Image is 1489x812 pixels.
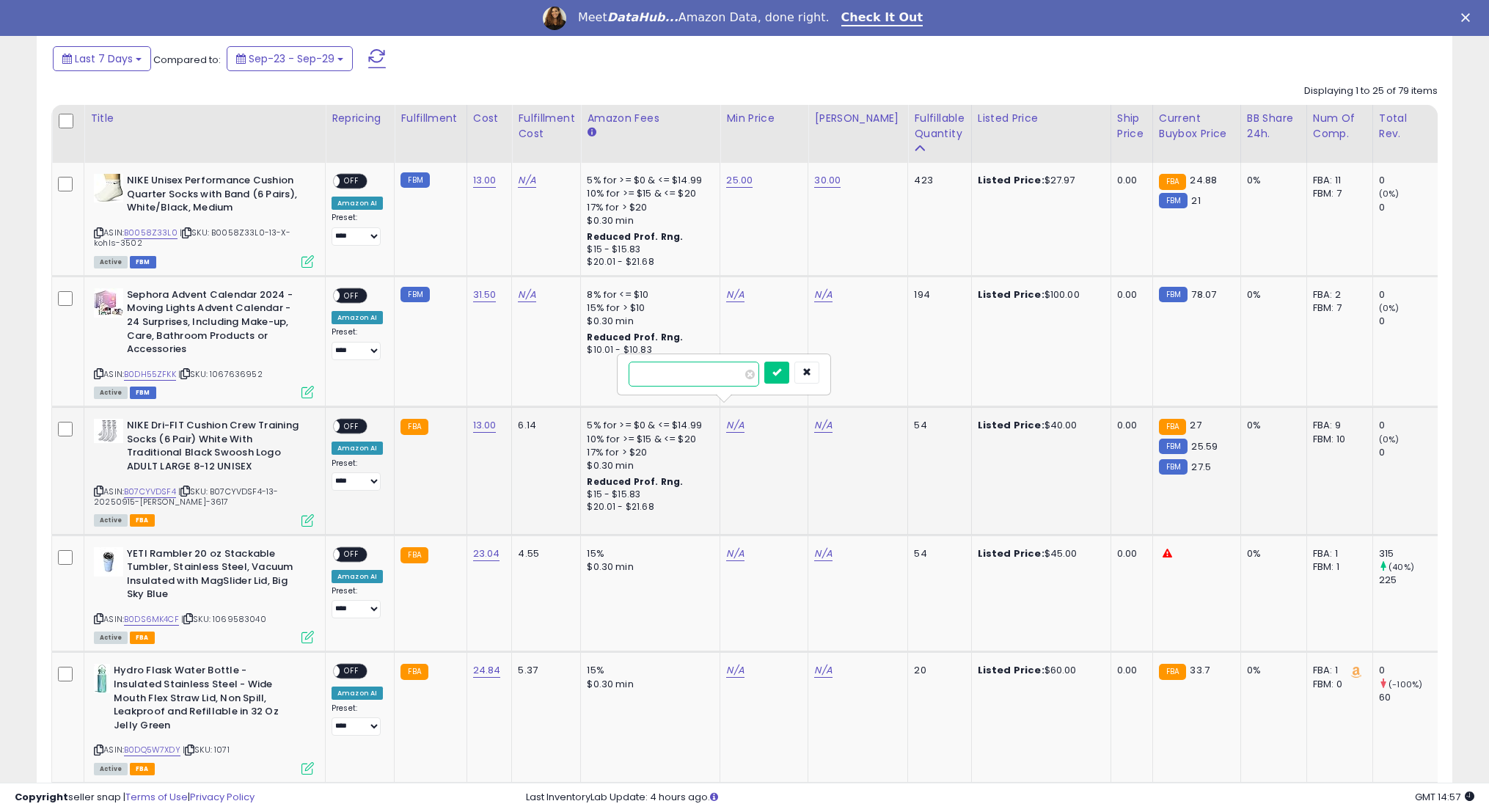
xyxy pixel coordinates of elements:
span: | SKU: B07CYVDSF4-13-20250915-[PERSON_NAME]-3617 [94,486,278,508]
div: $20.01 - $21.68 [587,256,709,268]
a: 23.04 [473,546,500,561]
div: $0.30 min [587,678,709,691]
div: Title [90,111,319,126]
a: N/A [814,546,832,561]
a: N/A [518,173,535,188]
div: 15% [587,664,709,677]
a: Check It Out [841,10,923,26]
small: (-100%) [1389,679,1422,690]
div: 0 [1379,315,1438,328]
div: 54 [914,419,959,432]
div: Displaying 1 to 25 of 79 items [1304,84,1438,98]
div: 0 [1379,288,1438,301]
div: ASIN: [94,547,314,643]
div: Current Buybox Price [1159,111,1234,142]
img: Profile image for Georgie [543,7,566,30]
div: ASIN: [94,419,314,524]
div: FBM: 7 [1313,187,1361,200]
span: OFF [340,289,363,301]
a: Privacy Policy [190,790,255,804]
div: FBA: 2 [1313,288,1361,301]
small: FBM [1159,459,1188,475]
i: DataHub... [607,10,678,24]
span: FBA [130,514,155,527]
small: FBA [1159,664,1186,680]
div: FBA: 11 [1313,174,1361,187]
small: FBA [400,547,428,563]
div: FBM: 1 [1313,560,1361,574]
div: $60.00 [978,664,1100,677]
b: Reduced Prof. Rng. [587,230,683,243]
b: Listed Price: [978,418,1045,432]
div: 0 [1379,174,1438,187]
div: Cost [473,111,506,126]
span: All listings currently available for purchase on Amazon [94,763,128,775]
div: Preset: [332,213,383,246]
div: FBA: 1 [1313,664,1361,677]
small: (0%) [1379,434,1400,445]
div: 0% [1247,664,1295,677]
a: N/A [814,663,832,678]
a: N/A [814,288,832,302]
a: B0058Z33L0 [124,227,178,239]
b: Listed Price: [978,546,1045,560]
div: 0.00 [1117,664,1141,677]
b: Hydro Flask Water Bottle - Insulated Stainless Steel - Wide Mouth Flex Straw Lid, Non Spill, Leak... [114,664,292,736]
span: 21 [1191,194,1200,208]
div: $27.97 [978,174,1100,187]
span: OFF [340,175,363,188]
a: Terms of Use [125,790,188,804]
div: 0 [1379,419,1438,432]
div: 8% for <= $10 [587,288,709,301]
small: FBM [1159,287,1188,302]
span: FBM [130,387,156,399]
div: Num of Comp. [1313,111,1367,142]
span: 78.07 [1191,288,1216,301]
img: 31yiWDNF62L._SL40_.jpg [94,419,123,443]
a: 24.84 [473,663,501,678]
div: FBA: 1 [1313,547,1361,560]
span: OFF [340,548,363,560]
div: Ship Price [1117,111,1146,142]
div: 10% for >= $15 & <= $20 [587,187,709,200]
div: $45.00 [978,547,1100,560]
div: 0% [1247,288,1295,301]
div: 315 [1379,547,1438,560]
small: FBM [1159,439,1188,454]
span: | SKU: 1071 [183,744,230,756]
div: 194 [914,288,959,301]
span: FBM [130,256,156,268]
div: Repricing [332,111,388,126]
span: 25.59 [1191,439,1218,453]
button: Last 7 Days [53,46,151,71]
div: ASIN: [94,174,314,266]
span: All listings currently available for purchase on Amazon [94,387,128,399]
span: OFF [340,665,363,678]
a: N/A [726,546,744,561]
span: | SKU: B0058Z33L0-13-X-kohls-3502 [94,227,290,249]
div: 0.00 [1117,419,1141,432]
div: Amazon Fees [587,111,714,126]
div: 6.14 [518,419,569,432]
div: FBM: 0 [1313,678,1361,691]
div: FBM: 10 [1313,433,1361,446]
span: | SKU: 1067636952 [178,368,263,380]
small: (0%) [1379,188,1400,200]
div: Fulfillment Cost [518,111,574,142]
div: 5% for >= $0 & <= $14.99 [587,174,709,187]
a: N/A [814,418,832,433]
div: 225 [1379,574,1438,587]
div: 20 [914,664,959,677]
span: 27.5 [1191,460,1211,474]
div: $40.00 [978,419,1100,432]
span: All listings currently available for purchase on Amazon [94,256,128,268]
b: NIKE Dri-FIT Cushion Crew Training Socks (6 Pair) White With Traditional Black Swoosh Logo ADULT ... [127,419,305,477]
div: Amazon AI [332,311,383,324]
small: FBM [400,172,429,188]
div: Listed Price [978,111,1105,126]
div: 0 [1379,664,1438,677]
span: 33.7 [1190,663,1210,677]
b: Listed Price: [978,663,1045,677]
a: N/A [726,663,744,678]
span: Sep-23 - Sep-29 [249,51,334,66]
